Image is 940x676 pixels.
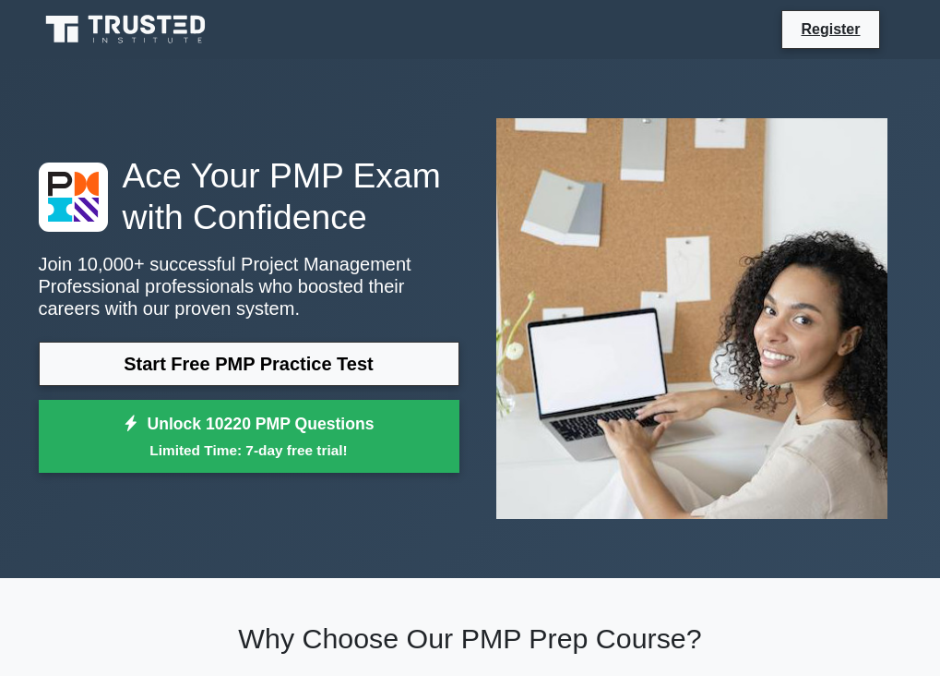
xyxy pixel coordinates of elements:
[790,18,871,41] a: Register
[39,155,459,237] h1: Ace Your PMP Exam with Confidence
[62,440,436,461] small: Limited Time: 7-day free trial!
[39,342,459,386] a: Start Free PMP Practice Test
[39,253,459,320] p: Join 10,000+ successful Project Management Professional professionals who boosted their careers w...
[39,400,459,474] a: Unlock 10220 PMP QuestionsLimited Time: 7-day free trial!
[39,622,902,656] h2: Why Choose Our PMP Prep Course?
